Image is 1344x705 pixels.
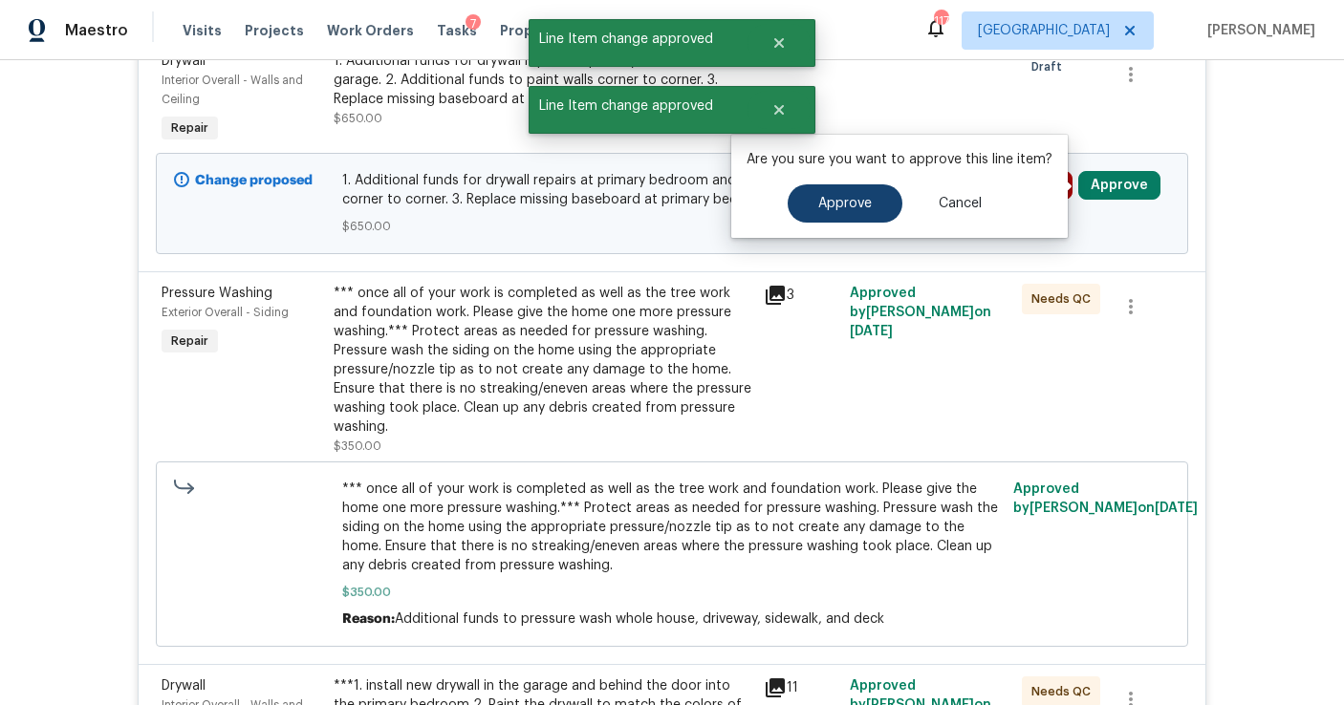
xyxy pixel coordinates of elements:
[342,217,1003,236] span: $650.00
[788,184,902,223] button: Approve
[334,440,381,452] span: $350.00
[327,21,414,40] span: Work Orders
[162,75,303,105] span: Interior Overall - Walls and Ceiling
[334,284,752,437] div: *** once all of your work is completed as well as the tree work and foundation work. Please give ...
[334,52,752,109] div: 1. Additional funds for drywall repairs at primary bedroom and garage. 2. Additional funds to pai...
[195,174,313,187] b: Change proposed
[748,91,811,129] button: Close
[342,171,1003,209] span: 1. Additional funds for drywall repairs at primary bedroom and garage. 2. Additional funds to pai...
[934,11,947,31] div: 117
[747,150,1052,169] p: Are you sure you want to approve this line item?
[1031,682,1098,701] span: Needs QC
[818,197,872,211] span: Approve
[342,583,1003,602] span: $350.00
[850,325,893,338] span: [DATE]
[850,287,991,338] span: Approved by [PERSON_NAME] on
[162,54,206,68] span: Drywall
[162,307,289,318] span: Exterior Overall - Siding
[437,24,477,37] span: Tasks
[183,21,222,40] span: Visits
[163,331,216,351] span: Repair
[163,118,216,138] span: Repair
[1031,289,1098,309] span: Needs QC
[342,612,395,626] span: Reason:
[1013,482,1198,515] span: Approved by [PERSON_NAME] on
[1031,57,1070,76] span: Draft
[466,14,481,33] div: 7
[529,86,748,126] span: Line Item change approved
[939,197,982,211] span: Cancel
[748,24,811,62] button: Close
[162,287,272,300] span: Pressure Washing
[1200,21,1315,40] span: [PERSON_NAME]
[342,480,1003,575] span: *** once all of your work is completed as well as the tree work and foundation work. Please give ...
[908,184,1012,223] button: Cancel
[1078,171,1160,200] button: Approve
[978,21,1110,40] span: [GEOGRAPHIC_DATA]
[529,19,748,59] span: Line Item change approved
[764,676,838,699] div: 11
[1155,502,1198,515] span: [DATE]
[334,113,382,124] span: $650.00
[500,21,574,40] span: Properties
[65,21,128,40] span: Maestro
[764,284,838,307] div: 3
[245,21,304,40] span: Projects
[162,679,206,693] span: Drywall
[395,612,884,626] span: Additional funds to pressure wash whole house, driveway, sidewalk, and deck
